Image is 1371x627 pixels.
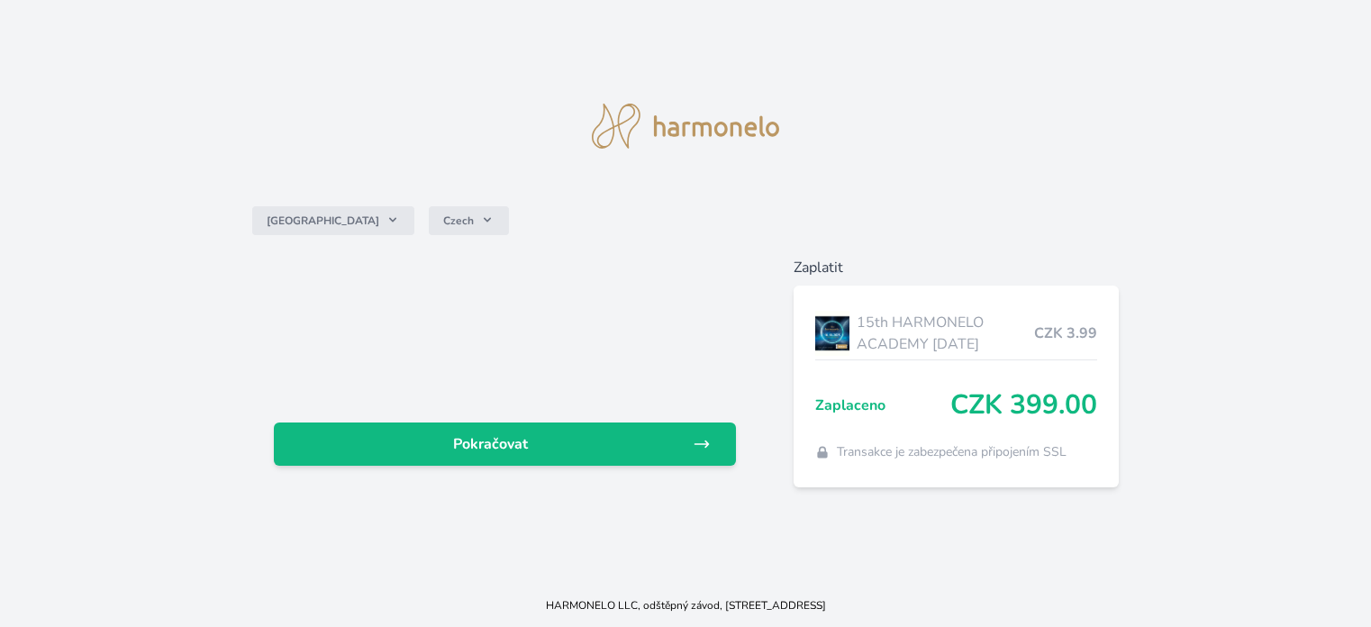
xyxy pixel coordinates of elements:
[837,443,1067,461] span: Transakce je zabezpečena připojením SSL
[429,206,509,235] button: Czech
[443,214,474,228] span: Czech
[252,206,414,235] button: [GEOGRAPHIC_DATA]
[950,389,1097,422] span: CZK 399.00
[794,257,1119,278] h6: Zaplatit
[857,312,1034,355] span: 15th HARMONELO ACADEMY [DATE]
[1034,323,1097,344] span: CZK 3.99
[274,423,736,466] a: Pokračovat
[288,433,693,455] span: Pokračovat
[815,395,950,416] span: Zaplaceno
[815,311,849,356] img: AKADEMIE_2025_virtual_1080x1080_ticket-lo.jpg
[267,214,379,228] span: [GEOGRAPHIC_DATA]
[592,104,779,149] img: logo.svg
